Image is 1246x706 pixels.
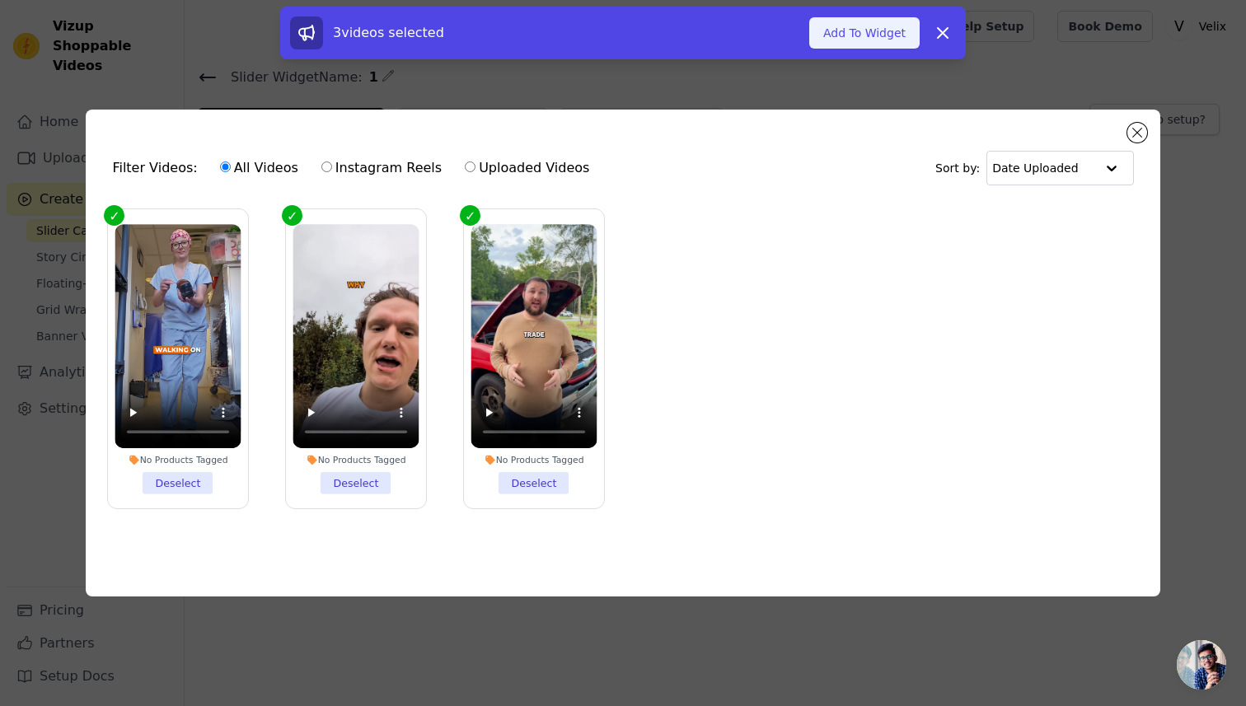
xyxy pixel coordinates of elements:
label: Uploaded Videos [464,157,590,179]
button: Close modal [1127,123,1147,143]
div: No Products Tagged [293,454,419,465]
span: 3 videos selected [333,25,444,40]
div: No Products Tagged [115,454,241,465]
a: Open chat [1177,640,1226,690]
label: All Videos [219,157,299,179]
label: Instagram Reels [321,157,443,179]
button: Add To Widget [809,17,920,49]
div: Filter Videos: [112,149,598,187]
div: No Products Tagged [471,454,597,465]
div: Sort by: [935,151,1134,185]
